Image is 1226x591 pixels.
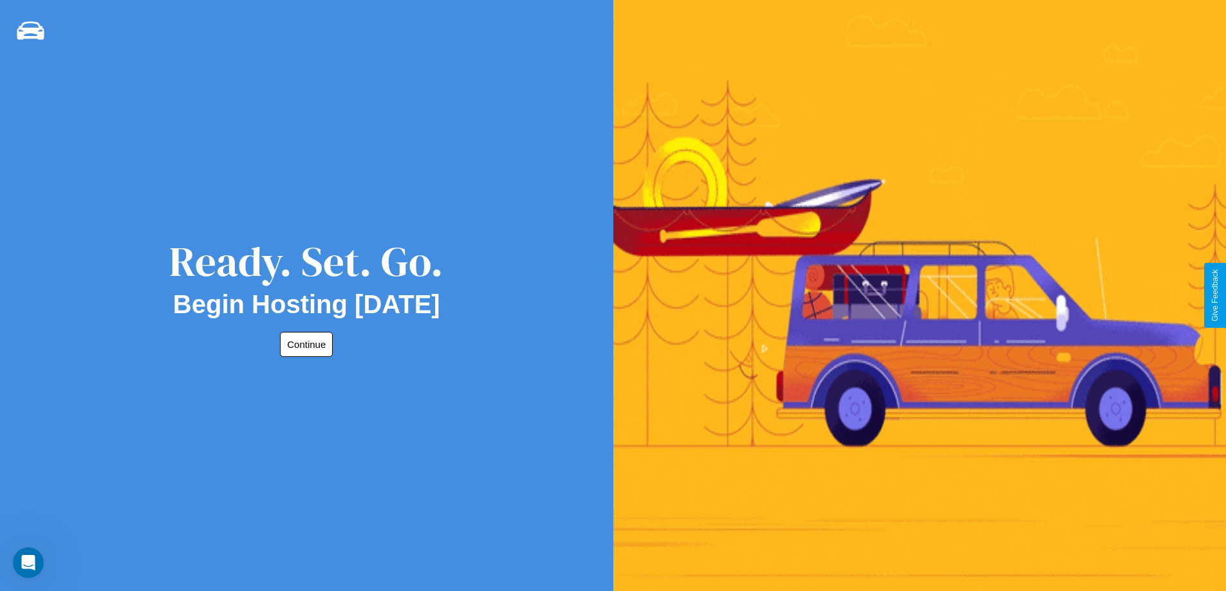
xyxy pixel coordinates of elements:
h2: Begin Hosting [DATE] [173,290,440,319]
iframe: Intercom live chat [13,547,44,578]
div: Give Feedback [1211,269,1220,322]
button: Continue [280,332,333,357]
div: Ready. Set. Go. [169,233,443,290]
